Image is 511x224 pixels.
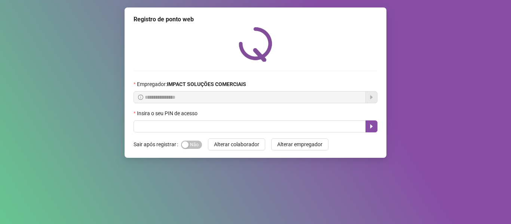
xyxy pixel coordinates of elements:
[208,138,265,150] button: Alterar colaborador
[138,95,143,100] span: info-circle
[134,138,181,150] label: Sair após registrar
[137,80,246,88] span: Empregador :
[134,109,202,117] label: Insira o seu PIN de acesso
[167,81,246,87] strong: IMPACT SOLUÇÕES COMERCIAIS
[368,123,374,129] span: caret-right
[271,138,328,150] button: Alterar empregador
[239,27,272,62] img: QRPoint
[277,140,322,148] span: Alterar empregador
[214,140,259,148] span: Alterar colaborador
[134,15,377,24] div: Registro de ponto web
